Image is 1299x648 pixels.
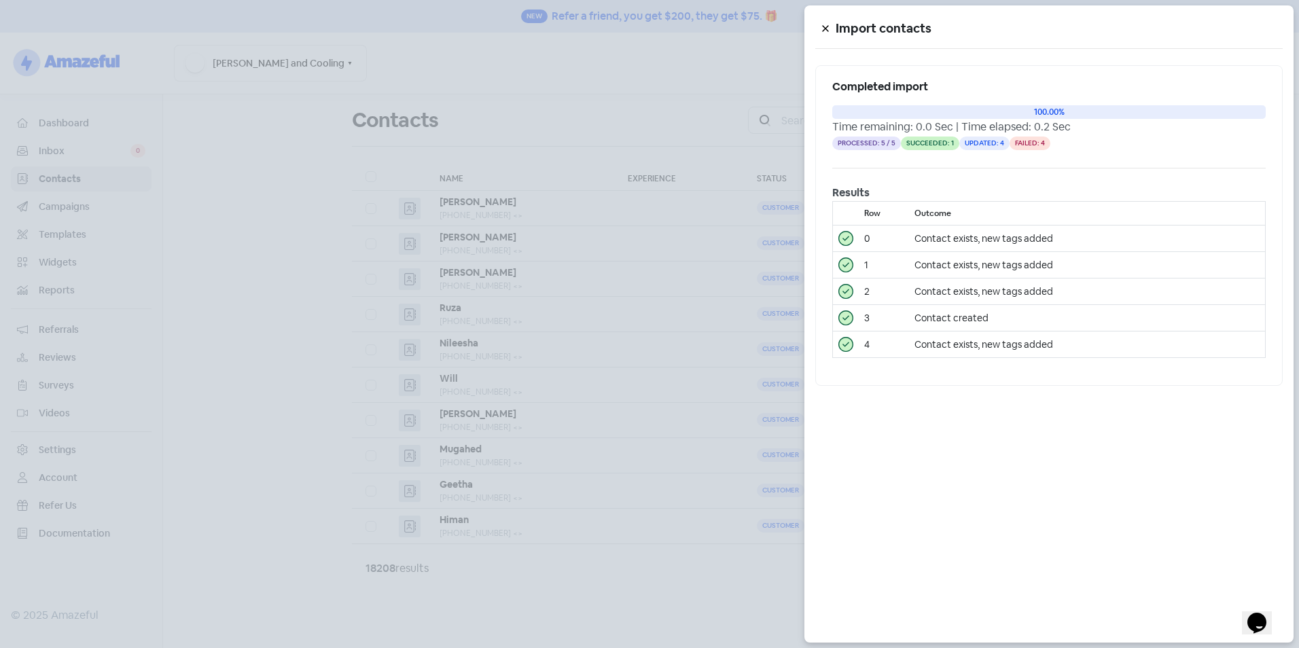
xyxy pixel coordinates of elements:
[836,18,1283,39] h5: Import contacts
[959,137,1010,150] span: Updated: 4
[859,278,909,305] td: 2
[832,137,901,150] span: Processed: 5 / 5
[832,79,928,94] span: Completed import
[859,305,909,331] td: 3
[909,305,1266,331] td: Contact created
[909,226,1266,252] td: Contact exists, new tags added
[909,278,1266,305] td: Contact exists, new tags added
[909,331,1266,358] td: Contact exists, new tags added
[909,202,1266,226] th: Outcome
[859,331,909,358] td: 4
[1242,594,1285,634] iframe: chat widget
[1010,137,1050,150] span: Failed: 4
[859,202,909,226] th: Row
[909,252,1266,278] td: Contact exists, new tags added
[901,137,959,150] span: Succeeded: 1
[832,105,1266,119] div: 100.00%
[859,226,909,252] td: 0
[859,252,909,278] td: 1
[832,185,870,200] b: Results
[832,119,1266,135] div: Time remaining: 0.0 Sec | Time elapsed: 0.2 Sec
